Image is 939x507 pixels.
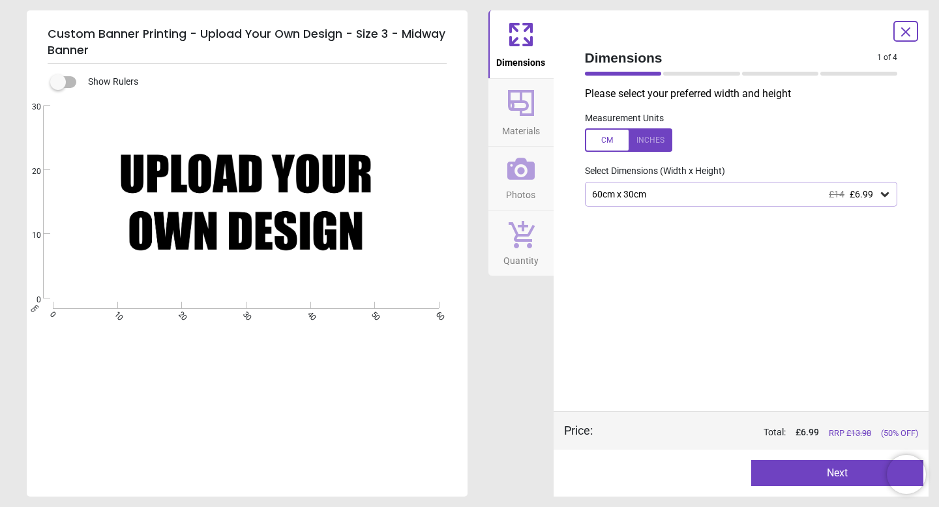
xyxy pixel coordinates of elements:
span: 1 of 4 [877,52,897,63]
span: RRP [829,427,871,439]
span: cm [29,302,40,313]
button: Dimensions [488,10,554,78]
button: Quantity [488,211,554,276]
iframe: Brevo live chat [887,455,926,494]
div: 60cm x 30cm [591,189,879,200]
div: Total: [612,426,919,439]
span: (50% OFF) [881,427,918,439]
span: 20 [176,310,185,318]
button: Next [751,460,923,486]
label: Measurement Units [585,112,664,125]
span: 60 [433,310,441,318]
span: Photos [506,182,535,202]
span: Quantity [503,248,539,268]
button: Photos [488,147,554,210]
span: 50 [368,310,377,318]
span: Materials [502,119,540,138]
span: 0 [16,295,41,306]
span: 10 [16,230,41,241]
span: 30 [240,310,248,318]
p: Please select your preferred width and height [585,87,908,101]
span: 6.99 [801,427,819,437]
span: 20 [16,166,41,177]
div: Price : [564,422,593,439]
span: 10 [112,310,120,318]
span: £6.99 [850,189,873,199]
span: 30 [16,102,41,113]
button: Materials [488,79,554,147]
span: Dimensions [496,50,545,70]
div: Show Rulers [58,74,468,90]
span: 40 [305,310,313,318]
h5: Custom Banner Printing - Upload Your Own Design - Size 3 - Midway Banner [48,21,447,64]
span: 0 [47,310,55,318]
span: £ 13.98 [846,428,871,438]
span: £ [796,426,819,439]
span: Dimensions [585,48,878,67]
label: Select Dimensions (Width x Height) [574,165,725,178]
span: £14 [829,189,844,199]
